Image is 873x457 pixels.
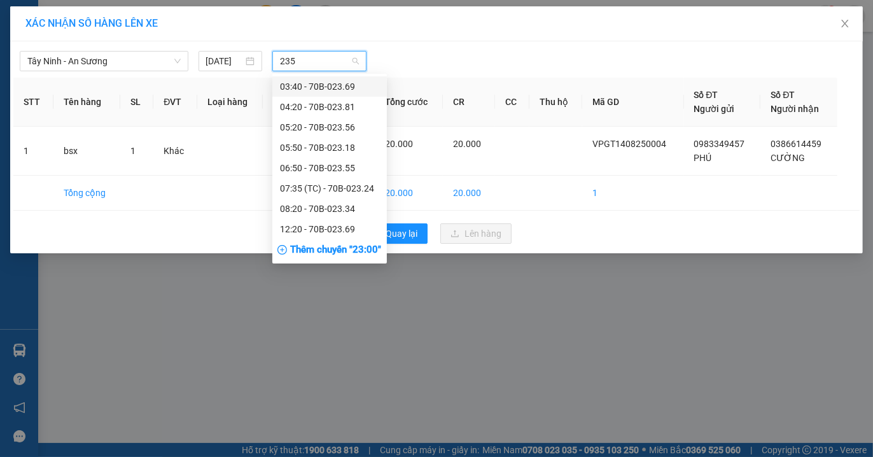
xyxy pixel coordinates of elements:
[582,176,684,211] td: 1
[385,139,413,149] span: 20.000
[694,90,718,100] span: Số ĐT
[53,78,121,127] th: Tên hàng
[280,181,379,195] div: 07:35 (TC) - 70B-023.24
[443,78,495,127] th: CR
[53,176,121,211] td: Tổng cộng
[101,38,175,54] span: 01 Võ Văn Truyện, KP.1, Phường 2
[280,222,379,236] div: 12:20 - 70B-023.69
[197,78,263,127] th: Loại hàng
[130,146,136,156] span: 1
[277,245,287,255] span: plus-circle
[375,176,443,211] td: 20.000
[120,78,153,127] th: SL
[280,141,379,155] div: 05:50 - 70B-023.18
[34,69,156,79] span: -----------------------------------------
[443,176,495,211] td: 20.000
[495,78,529,127] th: CC
[4,82,134,90] span: [PERSON_NAME]:
[4,8,61,64] img: logo
[280,100,379,114] div: 04:20 - 70B-023.81
[280,202,379,216] div: 08:20 - 70B-023.34
[771,104,819,114] span: Người nhận
[4,92,78,100] span: In ngày:
[13,127,53,176] td: 1
[153,78,197,127] th: ĐVT
[272,239,387,261] div: Thêm chuyến " 23:00 "
[101,20,171,36] span: Bến xe [GEOGRAPHIC_DATA]
[280,161,379,175] div: 06:50 - 70B-023.55
[592,139,666,149] span: VPGT1408250004
[375,78,443,127] th: Tổng cước
[27,52,181,71] span: Tây Ninh - An Sương
[694,139,745,149] span: 0983349457
[386,227,417,241] span: Quay lại
[827,6,863,42] button: Close
[771,139,821,149] span: 0386614459
[64,81,134,90] span: VPGT1408250004
[53,127,121,176] td: bsx
[361,223,428,244] button: rollbackQuay lại
[440,223,512,244] button: uploadLên hàng
[263,78,318,127] th: Ghi chú
[529,78,582,127] th: Thu hộ
[153,127,197,176] td: Khác
[694,153,712,163] span: PHÚ
[582,78,684,127] th: Mã GD
[13,78,53,127] th: STT
[280,80,379,94] div: 03:40 - 70B-023.69
[280,120,379,134] div: 05:20 - 70B-023.56
[28,92,78,100] span: 12:40:21 [DATE]
[694,104,735,114] span: Người gửi
[840,18,850,29] span: close
[206,54,244,68] input: 14/08/2025
[101,57,156,64] span: Hotline: 19001152
[453,139,481,149] span: 20.000
[101,7,174,18] strong: ĐỒNG PHƯỚC
[25,17,158,29] span: XÁC NHẬN SỐ HÀNG LÊN XE
[771,153,805,163] span: CƯỜNG
[771,90,795,100] span: Số ĐT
